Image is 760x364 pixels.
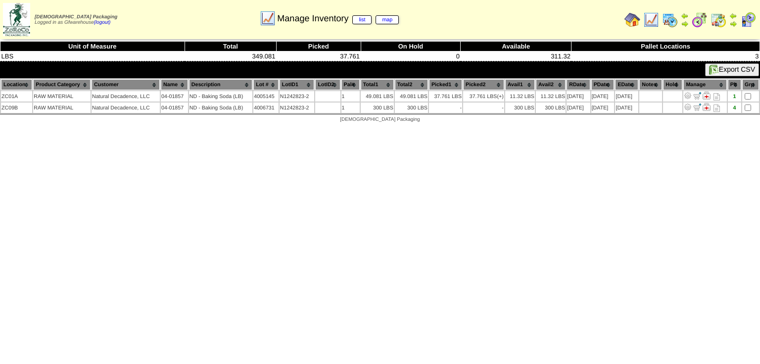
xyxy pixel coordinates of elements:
td: N1242823-2 [280,91,315,102]
td: [DATE] [567,91,590,102]
th: Product Category [33,79,91,90]
img: Manage Hold [703,103,711,111]
td: - [463,103,504,113]
img: arrowright.gif [681,20,689,28]
img: Move [693,92,701,100]
th: Total1 [361,79,394,90]
td: ND - Baking Soda (LB) [189,91,252,102]
span: [DEMOGRAPHIC_DATA] Packaging [35,14,117,20]
th: Manage [683,79,726,90]
td: RAW MATERIAL [33,91,91,102]
img: excel.gif [709,65,719,75]
div: (+) [497,94,503,100]
a: list [352,15,372,24]
th: Location [1,79,32,90]
td: 04-01857 [161,91,188,102]
th: Hold [663,79,682,90]
span: Manage Inventory [277,13,399,24]
th: Total [185,42,276,52]
td: 3 [571,52,760,61]
td: ZC01A [1,91,32,102]
td: 11.32 LBS [536,91,566,102]
td: N1242823-2 [280,103,315,113]
th: Picked2 [463,79,504,90]
th: Lot # [253,79,279,90]
td: Natural Decadence, LLC [92,91,160,102]
th: Total2 [395,79,428,90]
th: RDate [567,79,590,90]
img: calendarblend.gif [692,12,708,28]
div: 4 [728,105,741,111]
img: line_graph.gif [643,12,659,28]
a: (logout) [94,20,111,25]
td: 4006731 [253,103,279,113]
th: On Hold [361,42,461,52]
img: calendarinout.gif [711,12,726,28]
img: arrowleft.gif [681,12,689,20]
img: Manage Hold [703,92,711,100]
td: ND - Baking Soda (LB) [189,103,252,113]
th: PDate [591,79,615,90]
th: EDate [615,79,638,90]
th: Name [161,79,188,90]
td: [DATE] [615,91,638,102]
td: 49.081 LBS [395,91,428,102]
td: [DATE] [615,103,638,113]
th: LotID1 [280,79,315,90]
td: 349.081 [185,52,276,61]
th: Avail2 [536,79,566,90]
td: RAW MATERIAL [33,103,91,113]
img: Adjust [684,103,692,111]
th: Description [189,79,252,90]
td: 4005145 [253,91,279,102]
th: Grp [742,79,759,90]
td: - [429,103,462,113]
th: Avail1 [505,79,535,90]
td: 1 [341,103,360,113]
td: 11.32 LBS [505,91,535,102]
img: zoroco-logo-small.webp [3,3,30,36]
th: Picked1 [429,79,462,90]
td: 300 LBS [361,103,394,113]
img: arrowright.gif [729,20,737,28]
td: 300 LBS [505,103,535,113]
img: calendarcustomer.gif [740,12,756,28]
td: Natural Decadence, LLC [92,103,160,113]
button: Export CSV [705,63,759,76]
div: 1 [728,94,741,100]
th: Pal# [341,79,360,90]
th: Notes [639,79,662,90]
td: 49.081 LBS [361,91,394,102]
img: home.gif [624,12,640,28]
img: Move [693,103,701,111]
td: 37.761 LBS [463,91,504,102]
td: [DATE] [591,91,615,102]
span: Logged in as Gfwarehouse [35,14,117,25]
img: arrowleft.gif [729,12,737,20]
td: LBS [0,52,185,61]
td: 37.761 [277,52,361,61]
td: 300 LBS [395,103,428,113]
td: [DATE] [591,103,615,113]
th: Plt [728,79,741,90]
td: 0 [361,52,461,61]
th: Picked [277,42,361,52]
td: 300 LBS [536,103,566,113]
td: ZC09B [1,103,32,113]
img: calendarprod.gif [662,12,678,28]
td: 37.761 LBS [429,91,462,102]
img: line_graph.gif [260,10,276,26]
i: Note [713,104,720,112]
span: [DEMOGRAPHIC_DATA] Packaging [340,117,420,122]
th: Pallet Locations [571,42,760,52]
td: 04-01857 [161,103,188,113]
th: Available [461,42,571,52]
td: 311.32 [461,52,571,61]
a: map [376,15,399,24]
th: Unit of Measure [0,42,185,52]
i: Note [713,93,720,101]
img: Adjust [684,92,692,100]
td: 1 [341,91,360,102]
th: Customer [92,79,160,90]
th: LotID2 [315,79,340,90]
